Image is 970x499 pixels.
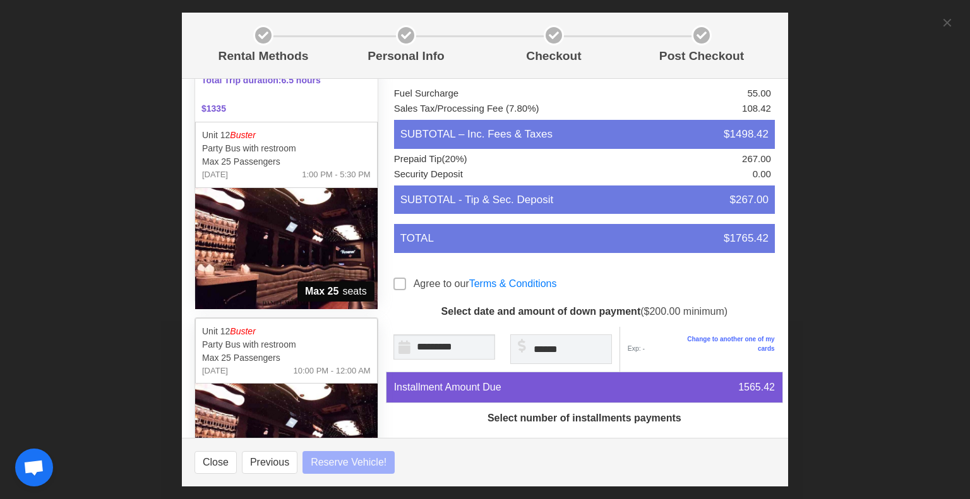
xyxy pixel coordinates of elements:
li: 267.00 [592,152,771,167]
p: Max 25 Passengers [202,155,371,168]
span: Exp: - [628,344,672,354]
div: Open chat [15,449,53,486]
li: 55.00 [592,86,771,102]
li: Prepaid Tip [394,152,592,167]
span: $1498.42 [724,126,769,143]
em: Buster [230,326,255,336]
li: Sales Tax/Processing Fee (7.80%) [394,102,592,117]
li: 108.42 [592,102,771,117]
b: $1335 [201,103,226,114]
a: Terms & Conditions [469,278,557,289]
strong: Max 25 [305,284,338,299]
button: Previous [242,451,297,474]
span: [DATE] [202,365,228,377]
p: Unit 12 [202,129,371,142]
strong: Select date and amount of down payment [441,306,641,317]
strong: Select number of installments payments [488,413,681,423]
li: SUBTOTAL – Inc. Fees & Taxes [394,120,775,149]
img: 12%2002.jpg [195,188,378,309]
li: 0.00 [592,167,771,182]
p: ($200.00 minimum) [393,304,775,319]
span: 10:00 PM - 12:00 AM [294,365,371,377]
a: Change to another one of my cards [674,334,774,353]
span: 6.5 hours [282,75,321,85]
label: Agree to our [414,276,557,291]
div: 1565.42 [584,372,782,402]
span: seats [297,281,374,302]
p: Party Bus with restroom [202,142,371,155]
li: TOTAL [394,224,775,253]
li: Security Deposit [394,167,592,182]
p: Unit 12 [202,325,371,338]
p: Checkout [485,47,623,66]
p: Party Bus with restroom [202,338,371,351]
span: $267.00 [730,192,769,208]
p: Personal Info [337,47,475,66]
span: 1:00 PM - 5:30 PM [302,168,370,181]
span: [DATE] [202,168,228,181]
button: Close [195,451,237,474]
span: (20%) [442,153,467,164]
span: Total Trip duration: [194,66,379,95]
li: Fuel Surcharge [394,86,592,102]
span: $1765.42 [724,230,769,247]
p: Max 25 Passengers [202,351,371,365]
span: Reserve Vehicle! [311,455,386,470]
p: Rental Methods [200,47,327,66]
div: Installment Amount Due [386,372,585,402]
button: Reserve Vehicle! [302,451,395,474]
p: Post Checkout [633,47,770,66]
em: Buster [230,130,255,140]
li: SUBTOTAL - Tip & Sec. Deposit [394,185,775,214]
